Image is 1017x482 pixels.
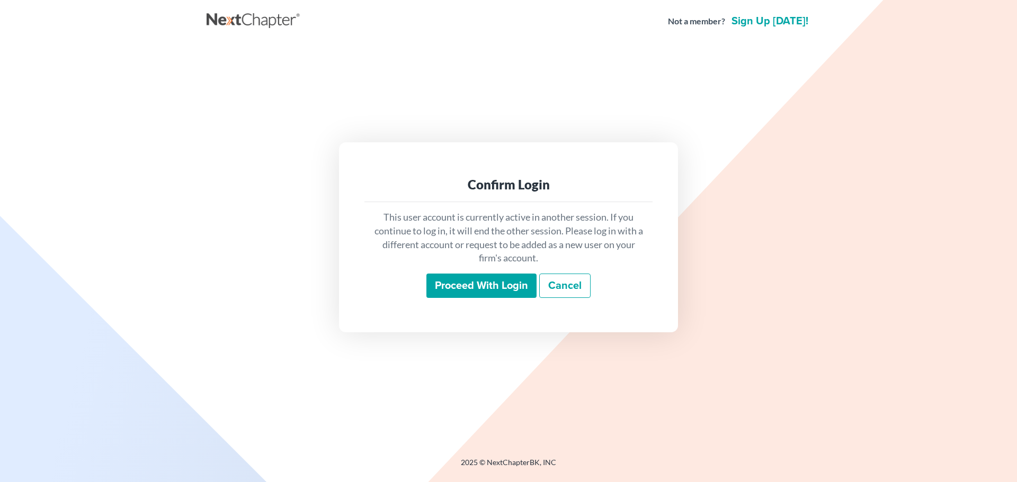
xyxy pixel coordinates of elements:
[373,211,644,265] p: This user account is currently active in another session. If you continue to log in, it will end ...
[426,274,537,298] input: Proceed with login
[207,457,810,476] div: 2025 © NextChapterBK, INC
[729,16,810,26] a: Sign up [DATE]!
[539,274,591,298] a: Cancel
[668,15,725,28] strong: Not a member?
[373,176,644,193] div: Confirm Login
